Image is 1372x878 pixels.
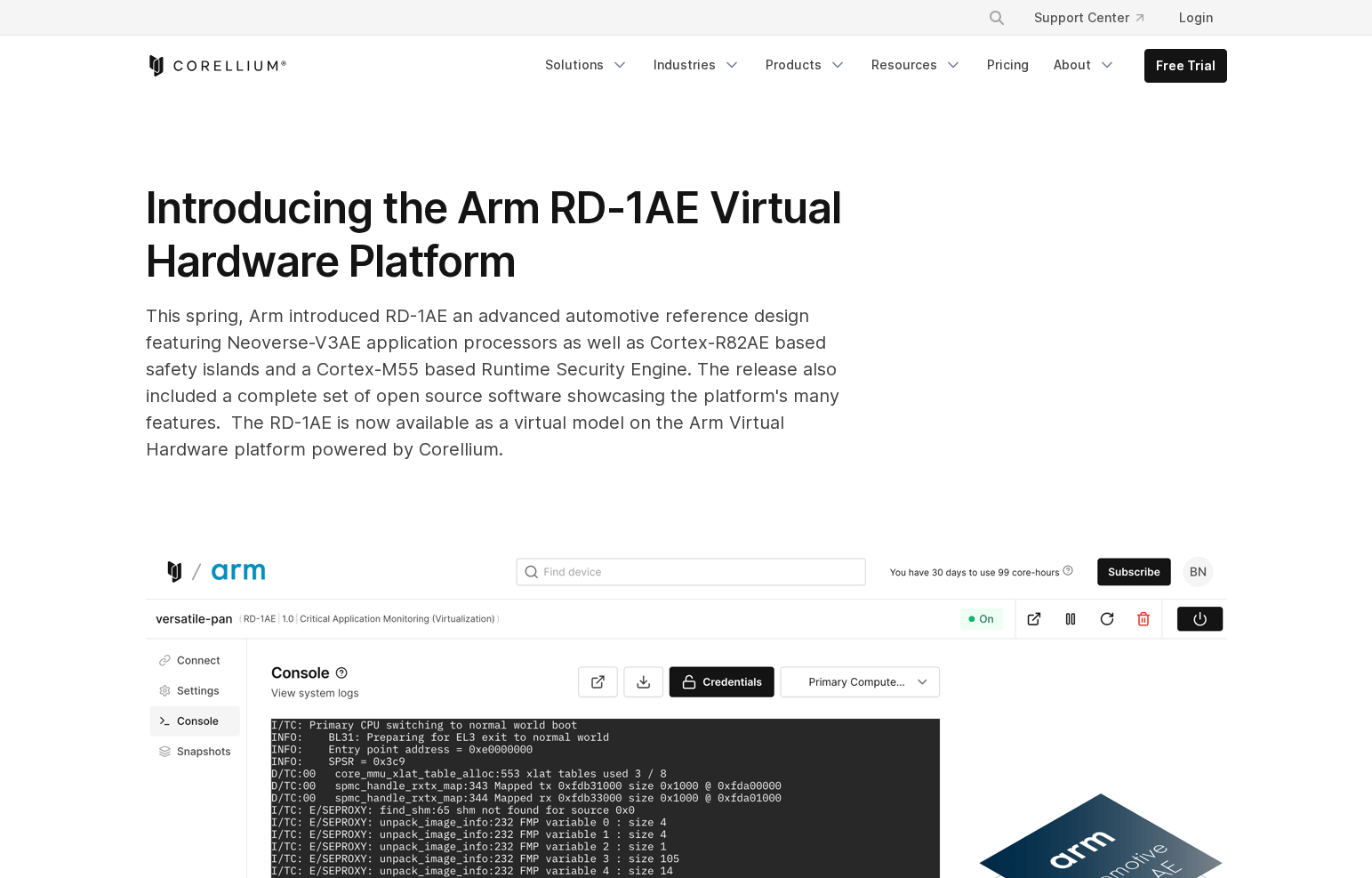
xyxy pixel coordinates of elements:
[534,49,1227,83] div: Navigation Menu
[967,2,1227,34] div: Navigation Menu
[534,49,639,81] a: Solutions
[861,49,973,81] a: Resources
[976,49,1039,81] a: Pricing
[1165,2,1227,34] a: Login
[146,305,839,460] span: This spring, Arm introduced RD-1AE an advanced automotive reference design featuring Neoverse-V3A...
[146,181,841,287] span: Introducing the Arm RD-1AE Virtual Hardware Platform
[146,55,287,77] a: Corellium Home
[755,49,857,81] a: Products
[643,49,751,81] a: Industries
[1020,2,1158,34] a: Support Center
[1145,50,1226,82] a: Free Trial
[1043,49,1127,81] a: About
[981,2,1013,34] button: Search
